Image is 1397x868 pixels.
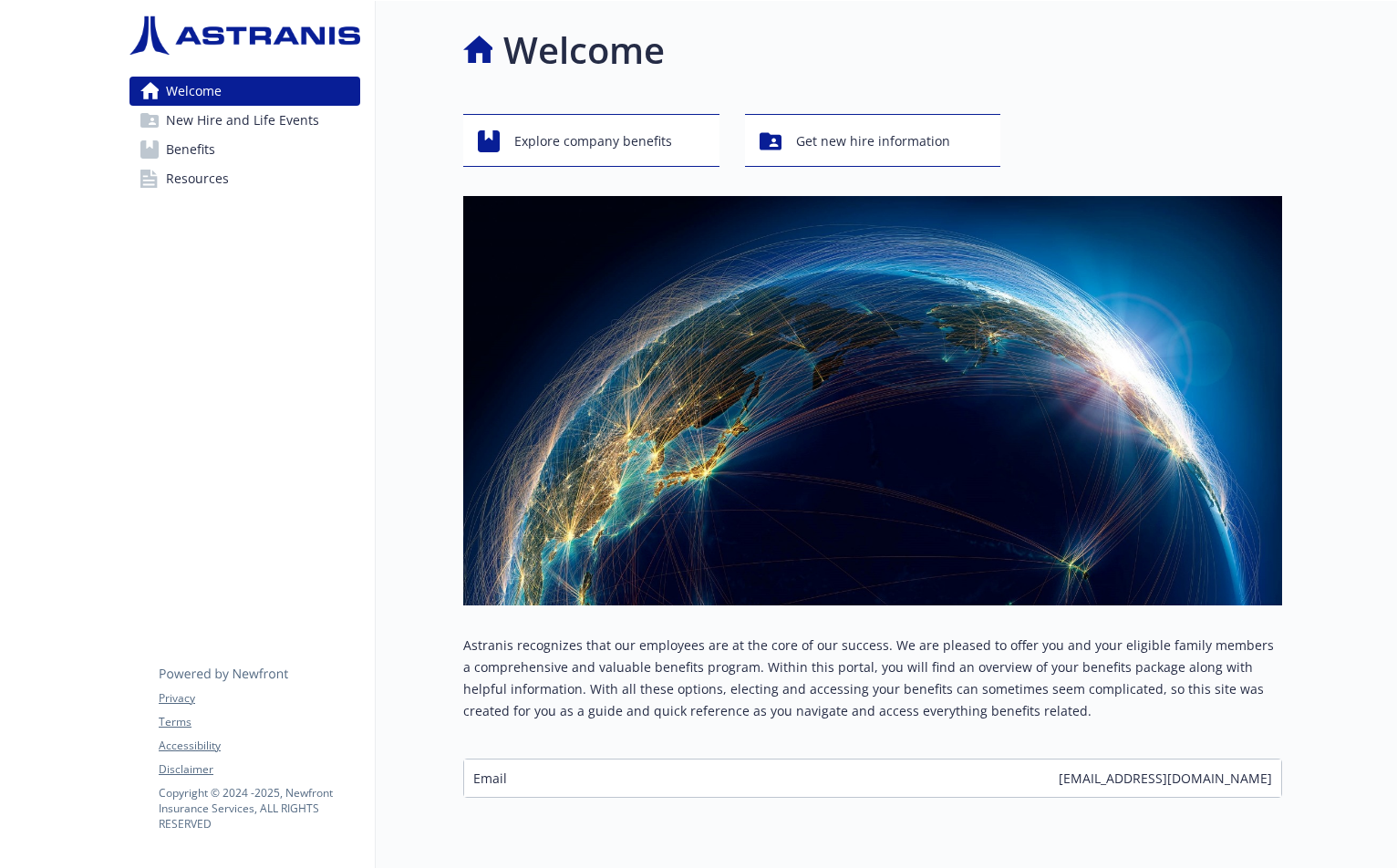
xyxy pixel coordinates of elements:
a: Terms [159,714,359,730]
a: Benefits [129,135,360,164]
span: Resources [166,164,229,193]
a: Resources [129,164,360,193]
a: New Hire and Life Events [129,106,360,135]
a: Disclaimer [159,761,359,778]
span: Welcome [166,77,222,106]
a: Privacy [159,690,359,707]
span: New Hire and Life Events [166,106,319,135]
p: Copyright © 2024 - 2025 , Newfront Insurance Services, ALL RIGHTS RESERVED [159,785,359,832]
span: [EMAIL_ADDRESS][DOMAIN_NAME] [1059,769,1272,788]
p: Astranis recognizes that our employees are at the core of our success. We are pleased to offer yo... [463,635,1282,722]
a: Welcome [129,77,360,106]
span: Email [473,769,507,788]
span: Get new hire information [796,124,950,159]
span: Explore company benefits [514,124,672,159]
button: Get new hire information [745,114,1001,167]
span: Benefits [166,135,215,164]
img: overview page banner [463,196,1282,605]
a: Accessibility [159,738,359,754]
h1: Welcome [503,23,665,77]
button: Explore company benefits [463,114,719,167]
